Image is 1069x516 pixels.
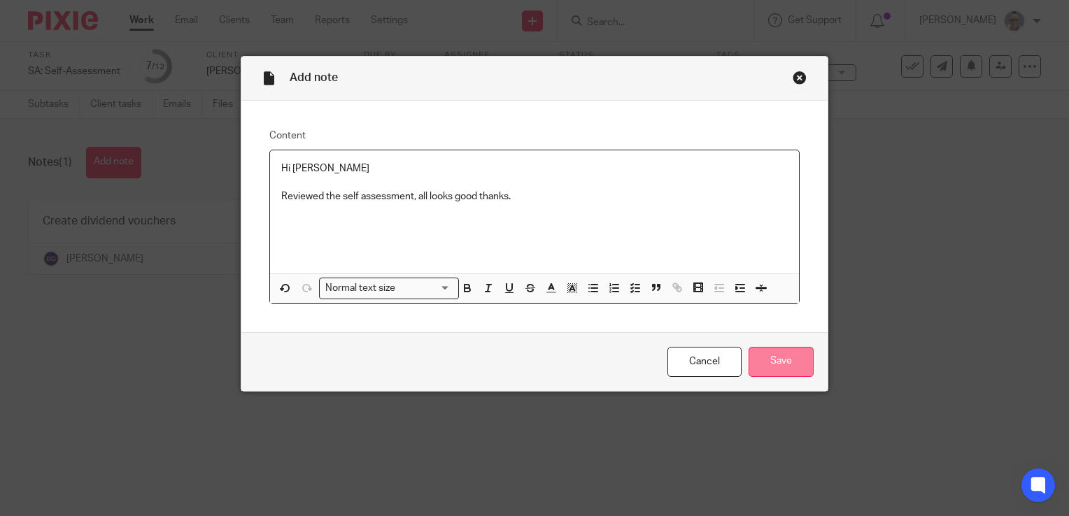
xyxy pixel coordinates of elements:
[290,72,338,83] span: Add note
[793,71,807,85] div: Close this dialog window
[749,347,814,377] input: Save
[667,347,742,377] a: Cancel
[319,278,459,299] div: Search for option
[281,162,788,175] p: Hi [PERSON_NAME]
[269,129,800,143] label: Content
[400,281,451,296] input: Search for option
[281,189,788,203] p: Reviewed the self assessment, all looks good thanks.
[323,281,399,296] span: Normal text size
